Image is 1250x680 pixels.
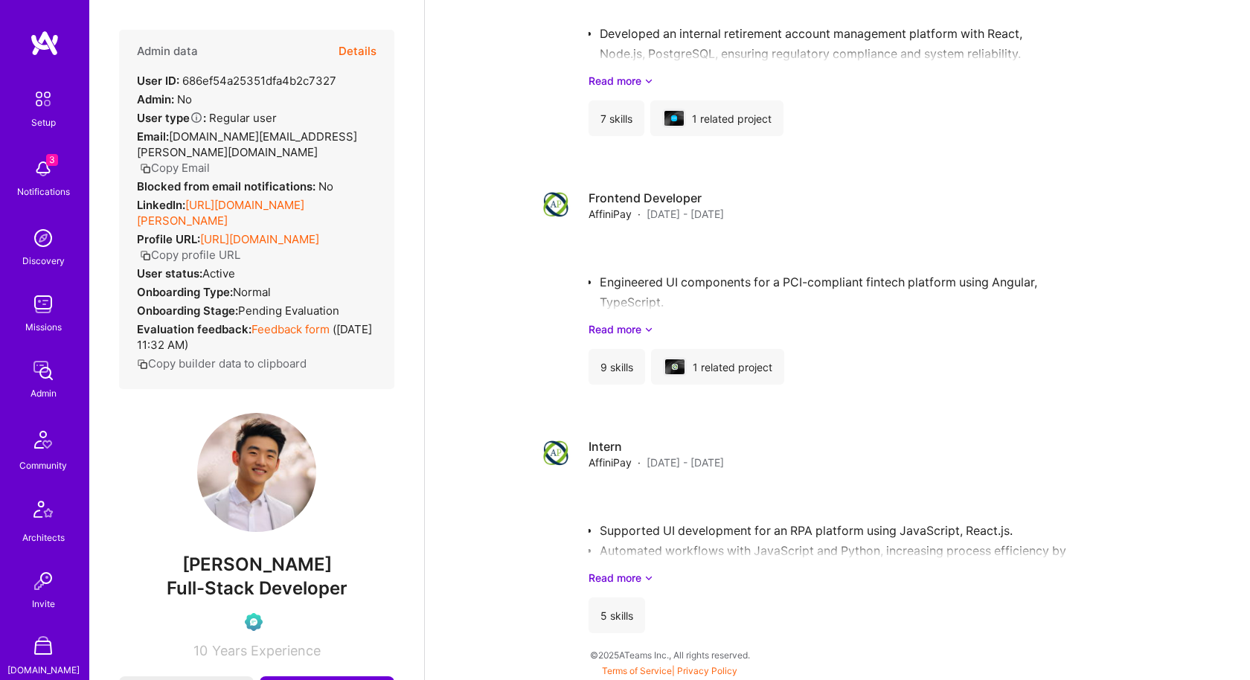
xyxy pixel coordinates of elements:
strong: User status: [137,266,202,280]
a: [URL][DOMAIN_NAME] [200,232,319,246]
h4: Admin data [137,45,198,58]
strong: Email: [137,129,169,144]
div: ( [DATE] 11:32 AM ) [137,321,376,353]
strong: Evaluation feedback: [137,322,251,336]
div: No [137,179,333,194]
div: Architects [22,530,65,545]
strong: LinkedIn: [137,198,185,212]
div: No [137,92,192,107]
strong: Profile URL: [137,232,200,246]
span: Active [202,266,235,280]
div: 1 related project [650,100,783,136]
div: Discovery [22,253,65,269]
img: User Avatar [197,413,316,532]
i: icon ArrowDownSecondaryDark [644,570,653,586]
span: [DATE] - [DATE] [647,455,724,470]
img: discovery [28,223,58,253]
button: Copy builder data to clipboard [137,356,307,371]
strong: Admin: [137,92,174,106]
span: 3 [46,154,58,166]
h4: Frontend Developer [589,190,724,206]
div: 5 skills [589,597,645,633]
div: 686ef54a25351dfa4b2c7327 [137,73,336,89]
img: Evaluation Call Pending [245,613,263,631]
a: Terms of Service [602,665,672,676]
img: Community [25,422,61,458]
strong: User ID: [137,74,179,88]
i: Help [190,111,203,124]
span: · [638,206,641,222]
i: icon Copy [137,359,148,370]
div: 1 related project [651,349,784,385]
div: Missions [25,319,62,335]
img: teamwork [28,289,58,319]
button: Copy profile URL [140,247,240,263]
img: cover [664,111,684,126]
img: Architects [25,494,61,530]
span: AffiniPay [589,206,632,222]
button: Copy Email [140,160,210,176]
span: 10 [193,643,208,658]
div: Regular user [137,110,277,126]
a: Read more [589,73,1135,89]
strong: User type : [137,111,206,125]
img: admin teamwork [28,356,58,385]
span: normal [233,285,271,299]
a: [URL][DOMAIN_NAME][PERSON_NAME] [137,198,304,228]
i: icon ArrowDownSecondaryDark [644,321,653,337]
button: Details [339,30,376,73]
div: 7 skills [589,100,644,136]
img: bell [28,154,58,184]
strong: Onboarding Type: [137,285,233,299]
div: [DOMAIN_NAME] [7,662,80,678]
img: Company logo [541,190,571,219]
i: icon Copy [140,250,151,261]
img: Company logo [541,438,571,468]
a: Feedback form [251,322,330,336]
i: icon ArrowDownSecondaryDark [644,73,653,89]
div: Admin [31,385,57,401]
div: Community [19,458,67,473]
span: Pending Evaluation [238,304,339,318]
a: Read more [589,570,1135,586]
div: © 2025 ATeams Inc., All rights reserved. [89,636,1250,673]
img: cover [665,359,685,374]
div: Notifications [17,184,70,199]
span: [PERSON_NAME] [119,554,394,576]
strong: Blocked from email notifications: [137,179,318,193]
span: AffiniPay [589,455,632,470]
img: Invite [28,566,58,596]
div: Invite [32,596,55,612]
img: setup [28,83,59,115]
img: Company logo [672,364,678,370]
span: [DATE] - [DATE] [647,206,724,222]
img: Company logo [671,115,677,121]
img: logo [30,30,60,57]
i: icon Copy [140,163,151,174]
div: 9 skills [589,349,645,385]
span: Years Experience [212,643,321,658]
span: · [638,455,641,470]
div: Setup [31,115,56,130]
span: [DOMAIN_NAME][EMAIL_ADDRESS][PERSON_NAME][DOMAIN_NAME] [137,129,357,159]
span: Full-Stack Developer [167,577,347,599]
a: Privacy Policy [677,665,737,676]
h4: Intern [589,438,724,455]
span: | [602,665,737,676]
img: A Store [28,632,58,662]
strong: Onboarding Stage: [137,304,238,318]
a: Read more [589,321,1135,337]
